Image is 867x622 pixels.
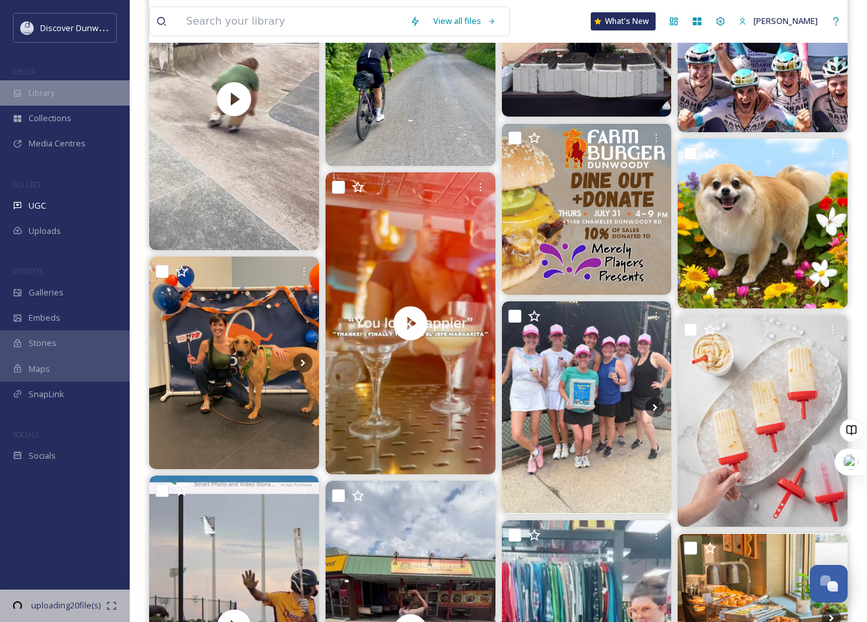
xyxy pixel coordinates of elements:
[810,565,848,603] button: Open Chat
[29,388,64,400] span: SnapLink
[732,8,824,34] a: [PERSON_NAME]
[678,139,848,308] img: Mei is just a girl! The sweetest girl might I add #pomeranian #pomeraniansofinsta #pom #pomsofins...
[29,337,56,349] span: Stories
[149,257,319,468] img: Thank you to everyone who came out to our 3rd Anniversary party this weekend! We had the best tim...
[29,200,46,212] span: UGC
[754,15,818,27] span: [PERSON_NAME]
[427,8,503,34] a: View all files
[678,315,848,527] img: Looking for a a fun way to enjoy a Chick-fil-A Peach Milkshake? 🍑🍑. Peach Milkshake Ice Pops! Pou...
[502,123,672,295] img: 🚨Attention: Vegans, Vegetarians, Mootarians, & Chickatarians! 🍔 Stuff your face this Thursday at ...
[29,137,86,150] span: Media Centres
[40,21,118,34] span: Discover Dunwoody
[29,87,54,99] span: Library
[29,112,71,124] span: Collections
[13,266,43,276] span: WIDGETS
[502,301,672,513] img: Welcome rookie team “Oops, I Hit It Again” from Wynterhall in Dunwoody, GA to their first season ...
[29,363,50,375] span: Maps
[21,21,34,34] img: 696246f7-25b9-4a35-beec-0db6f57a4831.png
[180,7,403,36] input: Search your library
[29,225,61,237] span: Uploads
[13,67,36,76] span: MEDIA
[29,450,56,462] span: Socials
[591,12,656,30] a: What's New
[13,179,41,189] span: COLLECT
[29,312,60,324] span: Embeds
[25,599,106,612] span: uploading 20 file(s)
[29,286,64,299] span: Galleries
[326,172,495,474] video: Serving El Jefe’s all day 🫡 #agavebandido #dunwoody #lakewoodranch #tequila #pembrokepines #marga...
[326,172,495,474] img: thumbnail
[13,430,39,439] span: SOCIALS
